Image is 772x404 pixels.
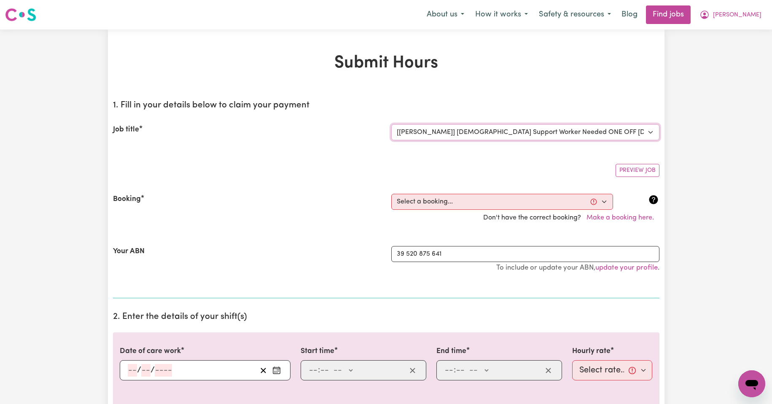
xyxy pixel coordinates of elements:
[738,370,765,397] iframe: Button to launch messaging window
[120,346,181,357] label: Date of care work
[113,100,659,111] h2: 1. Fill in your details below to claim your payment
[155,364,172,377] input: ----
[113,312,659,322] h2: 2. Enter the details of your shift(s)
[128,364,137,377] input: --
[436,346,466,357] label: End time
[301,346,334,357] label: Start time
[444,364,454,377] input: --
[270,364,283,377] button: Enter the date of care work
[113,194,141,205] label: Booking
[456,364,465,377] input: --
[533,6,616,24] button: Safety & resources
[5,7,36,22] img: Careseekers logo
[496,264,659,271] small: To include or update your ABN, .
[318,366,320,375] span: :
[113,124,139,135] label: Job title
[646,5,691,24] a: Find jobs
[616,164,659,177] button: Preview Job
[421,6,470,24] button: About us
[309,364,318,377] input: --
[151,366,155,375] span: /
[137,366,141,375] span: /
[581,210,659,226] button: Make a booking here.
[5,5,36,24] a: Careseekers logo
[454,366,456,375] span: :
[713,11,761,20] span: [PERSON_NAME]
[616,5,643,24] a: Blog
[113,53,659,73] h1: Submit Hours
[141,364,151,377] input: --
[595,264,658,271] a: update your profile
[257,364,270,377] button: Clear date
[694,6,767,24] button: My Account
[113,246,145,257] label: Your ABN
[320,364,329,377] input: --
[572,346,611,357] label: Hourly rate
[483,214,659,221] span: Don't have the correct booking?
[470,6,533,24] button: How it works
